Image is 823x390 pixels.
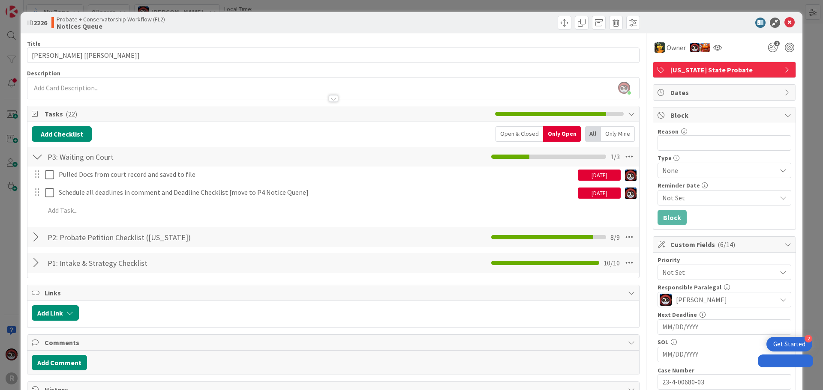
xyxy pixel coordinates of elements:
div: Open Get Started checklist, remaining modules: 2 [766,337,812,351]
span: ID [27,18,47,28]
input: type card name here... [27,48,640,63]
p: Pulled Docs from court record and saved to file [59,170,574,179]
span: Not Set [662,266,772,278]
img: JS [625,170,637,181]
input: Add Checklist... [45,255,237,271]
p: Schedule all deadlines in comment and Deadline Checklist [move to P4 Notice Quene] [59,188,574,197]
span: Comments [45,337,624,348]
span: Type [658,155,672,161]
span: 1 [774,41,780,46]
label: Title [27,40,41,48]
input: MM/DD/YYYY [662,320,787,334]
div: Only Mine [601,126,635,142]
span: Reminder Date [658,182,700,188]
span: 10 / 10 [604,258,620,268]
span: Not Set [662,193,776,203]
div: 2 [805,335,812,342]
label: Reason [658,128,679,135]
span: Links [45,288,624,298]
input: Add Checklist... [45,229,237,245]
button: Add Checklist [32,126,92,142]
div: Only Open [543,126,581,142]
span: ( 6/14 ) [718,240,735,249]
span: Custom Fields [670,239,780,250]
span: 1 / 3 [610,152,620,162]
div: Priority [658,257,791,263]
img: JS [660,294,672,306]
span: [US_STATE] State Probate [670,65,780,75]
span: [PERSON_NAME] [676,295,727,305]
span: Tasks [45,109,491,119]
div: All [585,126,601,142]
label: Case Number [658,366,694,374]
div: [DATE] [578,188,621,199]
span: Probate + Conservatorship Workflow (FL2) [57,16,165,23]
div: SOL [658,339,791,345]
img: MR [655,42,665,53]
div: Responsible Paralegal [658,284,791,290]
span: 8 / 9 [610,232,620,242]
img: JS [690,43,700,52]
button: Add Link [32,305,79,321]
span: ( 22 ) [66,110,77,118]
b: 2226 [33,18,47,27]
input: MM/DD/YYYY [662,347,787,362]
b: Notices Queue [57,23,165,30]
button: Add Comment [32,355,87,370]
span: None [662,164,772,176]
span: Description [27,69,60,77]
span: Block [670,110,780,120]
img: efyPljKj6gaW2F5hrzZcLlhqqXRxmi01.png [618,82,630,94]
div: Open & Closed [496,126,543,142]
div: [DATE] [578,170,621,181]
button: Block [658,210,687,225]
div: Next Deadline [658,312,791,318]
div: Get Started [773,340,805,348]
img: JS [625,188,637,199]
span: Dates [670,87,780,98]
input: Add Checklist... [45,149,237,164]
img: KA [700,43,710,52]
span: Owner [667,42,686,53]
